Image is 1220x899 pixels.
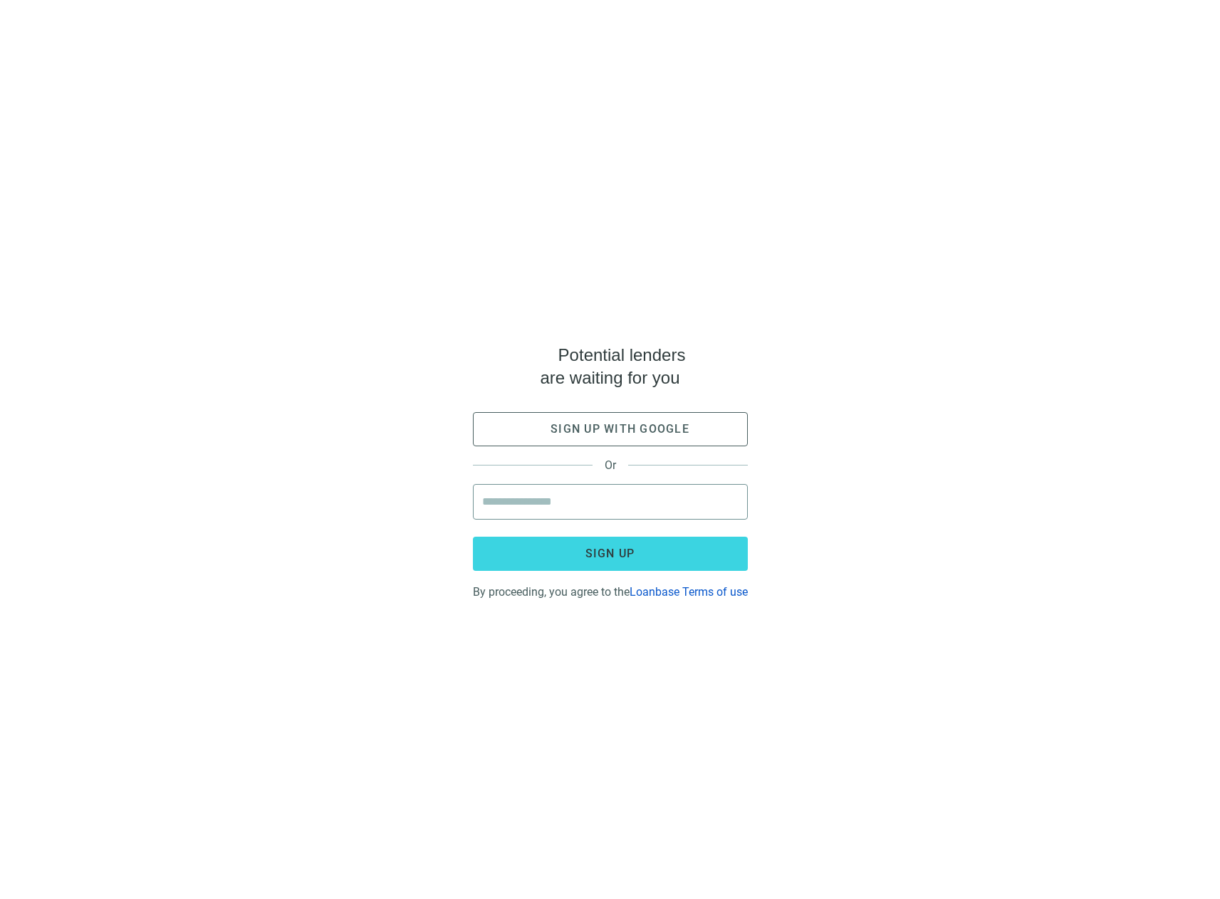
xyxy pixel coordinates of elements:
[630,585,748,599] a: Loanbase Terms of use
[535,344,686,389] h4: Potential lenders are waiting for you
[473,412,748,446] button: Sign up with google
[551,422,689,436] span: Sign up with google
[473,537,748,571] button: Sign up
[593,458,628,472] span: Or
[585,547,635,560] span: Sign up
[473,582,748,599] div: By proceeding, you agree to the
